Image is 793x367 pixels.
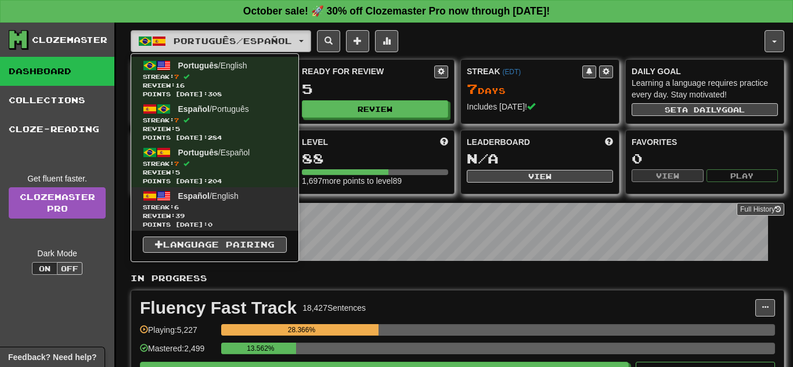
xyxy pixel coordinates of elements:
button: View [632,169,704,182]
button: View [467,170,613,183]
span: / English [178,191,239,201]
div: 0 [632,151,778,166]
button: Full History [737,203,784,216]
div: 1,697 more points to level 89 [302,175,448,187]
div: 5 [302,82,448,96]
button: More stats [375,30,398,52]
div: 28.366% [225,324,378,336]
span: Review: 39 [143,212,287,220]
button: On [32,262,57,275]
span: Leaderboard [467,136,530,148]
span: 6 [174,204,179,210]
span: Points [DATE]: 0 [143,220,287,229]
div: Streak [467,66,582,77]
span: Português [178,61,218,70]
div: 13.562% [225,343,296,354]
span: Streak: [143,116,287,125]
span: 7 [174,73,179,80]
button: Add sentence to collection [346,30,369,52]
span: / English [178,61,247,70]
span: 7 [467,81,478,97]
strong: October sale! 🚀 30% off Clozemaster Pro now through [DATE]! [243,5,550,17]
span: Points [DATE]: 204 [143,177,287,186]
button: Seta dailygoal [632,103,778,116]
div: Learning a language requires practice every day. Stay motivated! [632,77,778,100]
div: Dark Mode [9,248,106,259]
span: Points [DATE]: 284 [143,133,287,142]
span: This week in points, UTC [605,136,613,148]
button: Off [57,262,82,275]
a: Español/EnglishStreak:6 Review:39Points [DATE]:0 [131,187,298,231]
div: Clozemaster [32,34,107,46]
span: / Español [178,148,250,157]
span: a daily [682,106,722,114]
span: Review: 5 [143,125,287,133]
span: Level [302,136,328,148]
span: Streak: [143,203,287,212]
div: Favorites [632,136,778,148]
div: 18,427 Sentences [302,302,366,314]
div: Includes [DATE]! [467,101,613,112]
span: Español [178,104,210,114]
p: In Progress [131,272,784,284]
div: Mastered: 2,499 [140,343,215,362]
div: Day s [467,82,613,97]
a: Español/PortuguêsStreak:7 Review:5Points [DATE]:284 [131,100,298,144]
div: 88 [302,151,448,166]
button: Review [302,100,448,118]
span: N/A [467,150,499,166]
div: Ready for Review [302,66,434,77]
div: Fluency Fast Track [140,299,297,317]
a: Português/EspañolStreak:7 Review:5Points [DATE]:204 [131,144,298,187]
span: Open feedback widget [8,351,96,363]
button: Search sentences [317,30,340,52]
span: Score more points to level up [440,136,448,148]
a: Language Pairing [143,237,287,253]
a: (EDT) [502,68,521,76]
span: Points [DATE]: 308 [143,90,287,99]
span: Português [178,148,218,157]
span: Streak: [143,72,287,81]
a: Português/EnglishStreak:7 Review:16Points [DATE]:308 [131,57,298,100]
button: Play [707,169,778,182]
span: Português / Español [174,36,292,46]
button: Português/Español [131,30,311,52]
div: Daily Goal [632,66,778,77]
span: Review: 16 [143,81,287,90]
a: ClozemasterPro [9,187,106,219]
span: 7 [174,160,179,167]
span: Review: 5 [143,168,287,177]
span: Español [178,191,210,201]
span: Streak: [143,159,287,168]
span: 7 [174,117,179,123]
span: / Português [178,104,249,114]
div: Playing: 5,227 [140,324,215,343]
div: Get fluent faster. [9,173,106,184]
